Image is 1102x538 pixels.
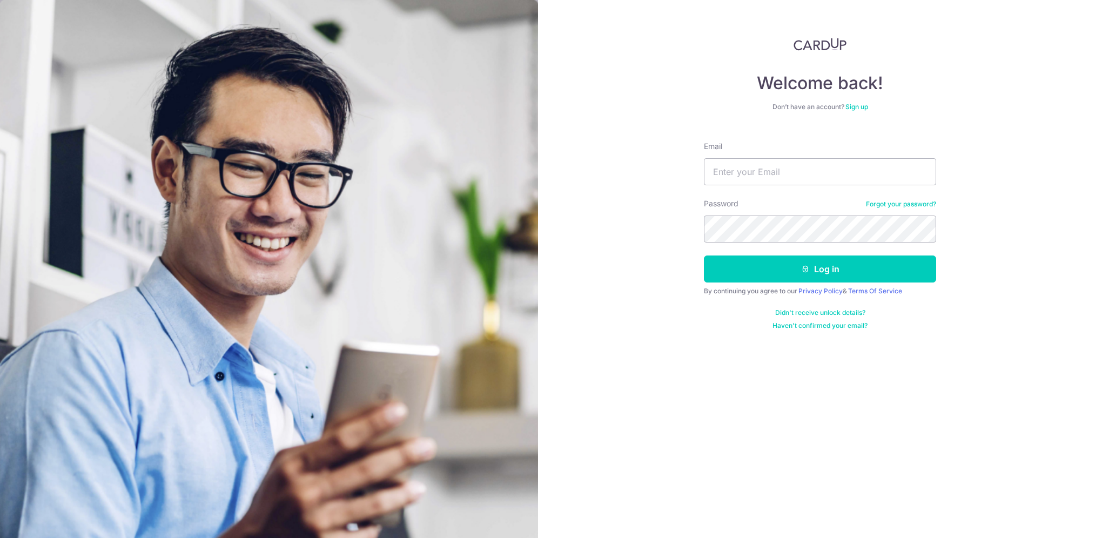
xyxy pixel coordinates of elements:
label: Password [704,198,738,209]
label: Email [704,141,722,152]
button: Log in [704,255,936,283]
a: Haven't confirmed your email? [772,321,868,330]
input: Enter your Email [704,158,936,185]
h4: Welcome back! [704,72,936,94]
a: Didn't receive unlock details? [775,308,865,317]
a: Forgot your password? [866,200,936,209]
img: CardUp Logo [794,38,846,51]
a: Terms Of Service [848,287,902,295]
div: Don’t have an account? [704,103,936,111]
a: Privacy Policy [798,287,843,295]
div: By continuing you agree to our & [704,287,936,295]
a: Sign up [845,103,868,111]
